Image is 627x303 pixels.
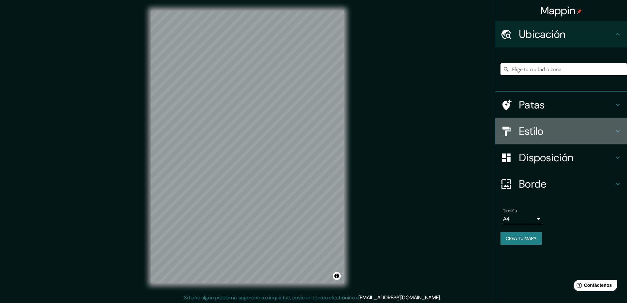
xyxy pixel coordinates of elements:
[519,151,573,165] font: Disposición
[540,4,576,17] font: Mappin
[503,214,543,224] div: A4
[519,124,544,138] font: Estilo
[333,272,341,280] button: Activar o desactivar atribución
[495,92,627,118] div: Patas
[495,144,627,171] div: Disposición
[441,294,442,301] font: .
[500,63,627,75] input: Elige tu ciudad o zona
[495,21,627,47] div: Ubicación
[440,294,441,301] font: .
[184,294,358,301] font: Si tiene algún problema, sugerencia o inquietud, envíe un correo electrónico a
[500,232,542,245] button: Crea tu mapa
[519,27,566,41] font: Ubicación
[503,208,517,213] font: Tamaño
[519,177,547,191] font: Borde
[568,277,620,296] iframe: Lanzador de widgets de ayuda
[442,294,443,301] font: .
[519,98,545,112] font: Patas
[577,9,582,14] img: pin-icon.png
[506,235,536,241] font: Crea tu mapa
[151,11,344,283] canvas: Mapa
[358,294,440,301] a: [EMAIL_ADDRESS][DOMAIN_NAME]
[495,118,627,144] div: Estilo
[503,215,510,222] font: A4
[495,171,627,197] div: Borde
